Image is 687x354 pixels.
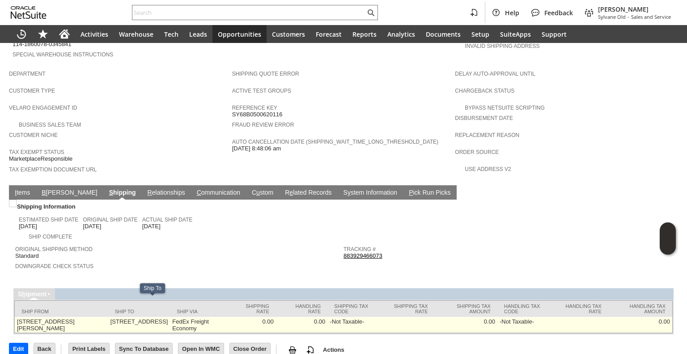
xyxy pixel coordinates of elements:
div: Shipping Tax Rate [388,303,428,314]
span: Help [505,9,519,17]
a: Tracking # [343,246,376,252]
a: Items [13,189,32,197]
span: Sales and Service [631,13,671,20]
span: P [409,189,413,196]
a: Opportunities [212,25,267,43]
span: [DATE] [83,223,101,230]
a: Support [536,25,572,43]
a: Velaro Engagement ID [9,105,77,111]
a: Home [54,25,75,43]
a: Reference Key [232,105,277,111]
a: Original Ship Date [83,217,137,223]
a: Analytics [382,25,420,43]
span: - [628,13,629,20]
a: Recent Records [11,25,32,43]
svg: Home [59,29,70,39]
svg: Search [365,7,376,18]
span: [PERSON_NAME] [598,5,671,13]
a: B[PERSON_NAME] [39,189,99,197]
a: Actions [319,346,348,353]
div: Ship From [21,309,102,314]
span: Reports [352,30,377,38]
a: Activities [75,25,114,43]
span: B [42,189,46,196]
td: 0.00 [225,317,276,333]
span: SY68B0500620116 [232,111,283,118]
span: 114-1860078-0345841 [13,41,72,48]
a: Original Shipping Method [15,246,93,252]
a: Chargeback Status [455,88,514,94]
a: Order Source [455,149,499,155]
span: Sylvane Old [598,13,626,20]
span: Forecast [316,30,342,38]
a: Use Address V2 [465,166,511,172]
td: 0.00 [608,317,672,333]
a: Communication [195,189,242,197]
a: Reports [347,25,382,43]
span: Opportunities [218,30,261,38]
span: [DATE] [19,223,37,230]
a: Auto Cancellation Date (shipping_wait_time_long_threshold_date) [232,139,438,145]
a: Shipment [18,290,47,298]
a: Shipping [107,189,138,197]
a: Tax Exempt Status [9,149,64,155]
span: y [348,189,351,196]
div: Shipping Information [15,201,340,212]
div: Handling Tax Code [504,303,547,314]
svg: Shortcuts [38,29,48,39]
a: Tech [159,25,184,43]
a: Bypass NetSuite Scripting [465,105,544,111]
a: Pick Run Picks [407,189,453,197]
span: C [197,189,201,196]
a: Relationships [145,189,187,197]
svg: Recent Records [16,29,27,39]
svg: logo [11,6,47,19]
span: S [109,189,113,196]
div: Handling Tax Amount [615,303,666,314]
a: Invalid Shipping Address [465,43,539,49]
span: [DATE] [142,223,161,230]
span: Analytics [387,30,415,38]
span: MarketplaceResponsible [9,155,72,162]
div: Shortcuts [32,25,54,43]
a: Customers [267,25,310,43]
div: Ship Via [177,309,219,314]
td: 0.00 [435,317,497,333]
span: Feedback [544,9,573,17]
a: Downgrade Check Status [15,263,93,269]
a: 883929466073 [343,252,382,259]
span: Customers [272,30,305,38]
iframe: Click here to launch Oracle Guided Learning Help Panel [660,222,676,255]
td: -Not Taxable- [327,317,382,333]
div: Ship To [144,285,161,291]
div: Shipping Tax Amount [441,303,491,314]
span: Warehouse [119,30,153,38]
a: Active Test Groups [232,88,291,94]
a: Customer Type [9,88,55,94]
input: Search [132,7,365,18]
a: Leads [184,25,212,43]
span: Setup [471,30,489,38]
span: u [256,189,260,196]
a: Disbursement Date [455,115,513,121]
div: Handling Tax Rate [560,303,602,314]
a: Ship Complete [29,234,72,240]
span: Documents [426,30,461,38]
a: Special Warehouse Instructions [13,51,113,58]
a: Fraud Review Error [232,122,294,128]
span: e [289,189,293,196]
span: Leads [189,30,207,38]
div: Shipping Tax Code [334,303,375,314]
a: Actual Ship Date [142,217,192,223]
div: Ship To [115,309,164,314]
a: Tax Exemption Document URL [9,166,97,173]
div: Handling Rate [283,303,321,314]
span: h [22,290,26,298]
a: Business Sales Team [19,122,81,128]
a: Department [9,71,46,77]
a: Unrolled view on [662,187,673,198]
img: Unchecked [9,200,17,207]
a: Replacement reason [455,132,519,138]
td: [STREET_ADDRESS] [108,317,170,333]
td: -Not Taxable- [497,317,553,333]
